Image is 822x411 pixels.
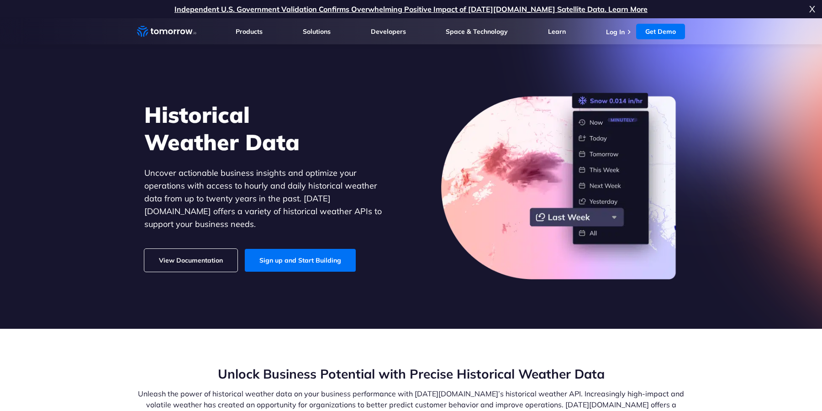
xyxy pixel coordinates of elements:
[174,5,648,14] a: Independent U.S. Government Validation Confirms Overwhelming Positive Impact of [DATE][DOMAIN_NAM...
[441,93,678,280] img: historical-weather-data.png.webp
[303,27,331,36] a: Solutions
[371,27,406,36] a: Developers
[144,167,395,231] p: Uncover actionable business insights and optimize your operations with access to hourly and daily...
[606,28,625,36] a: Log In
[548,27,566,36] a: Learn
[137,365,685,383] h2: Unlock Business Potential with Precise Historical Weather Data
[636,24,685,39] a: Get Demo
[446,27,508,36] a: Space & Technology
[144,101,395,156] h1: Historical Weather Data
[236,27,263,36] a: Products
[137,25,196,38] a: Home link
[144,249,237,272] a: View Documentation
[245,249,356,272] a: Sign up and Start Building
